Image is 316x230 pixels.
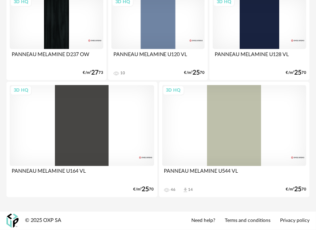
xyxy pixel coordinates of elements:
span: 27 [91,70,98,75]
div: 10 [120,71,125,75]
div: 46 [171,188,176,192]
div: 3D HQ [10,86,32,96]
div: €/m² 70 [286,187,306,192]
span: 25 [294,187,301,192]
a: Terms and conditions [225,218,270,224]
div: €/m² 70 [286,70,306,75]
div: PANNEAU MELAMINE U120 VL [111,49,205,65]
span: 25 [193,70,200,75]
img: OXP [6,214,19,228]
div: €/m² 73 [83,70,103,75]
a: 3D HQ PANNEAU MELAMINE U544 VL 46 Download icon 14 €/m²2570 [159,82,310,197]
a: Need help? [191,218,215,224]
span: 25 [142,187,149,192]
span: 25 [294,70,301,75]
div: PANNEAU MELAMINE U164 VL [10,166,154,182]
a: 3D HQ PANNEAU MELAMINE U164 VL €/m²2570 [6,82,157,197]
div: 14 [188,188,193,192]
span: Download icon [182,187,188,193]
div: 3D HQ [163,86,184,96]
div: PANNEAU MELAMINE D237 OW [10,49,103,65]
div: €/m² 70 [134,187,154,192]
div: © 2025 OXP SA [25,217,61,224]
div: PANNEAU MELAMINE U544 VL [162,166,307,182]
a: Privacy policy [280,218,310,224]
div: €/m² 70 [184,70,205,75]
div: PANNEAU MELAMINE U128 VL [213,49,306,65]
